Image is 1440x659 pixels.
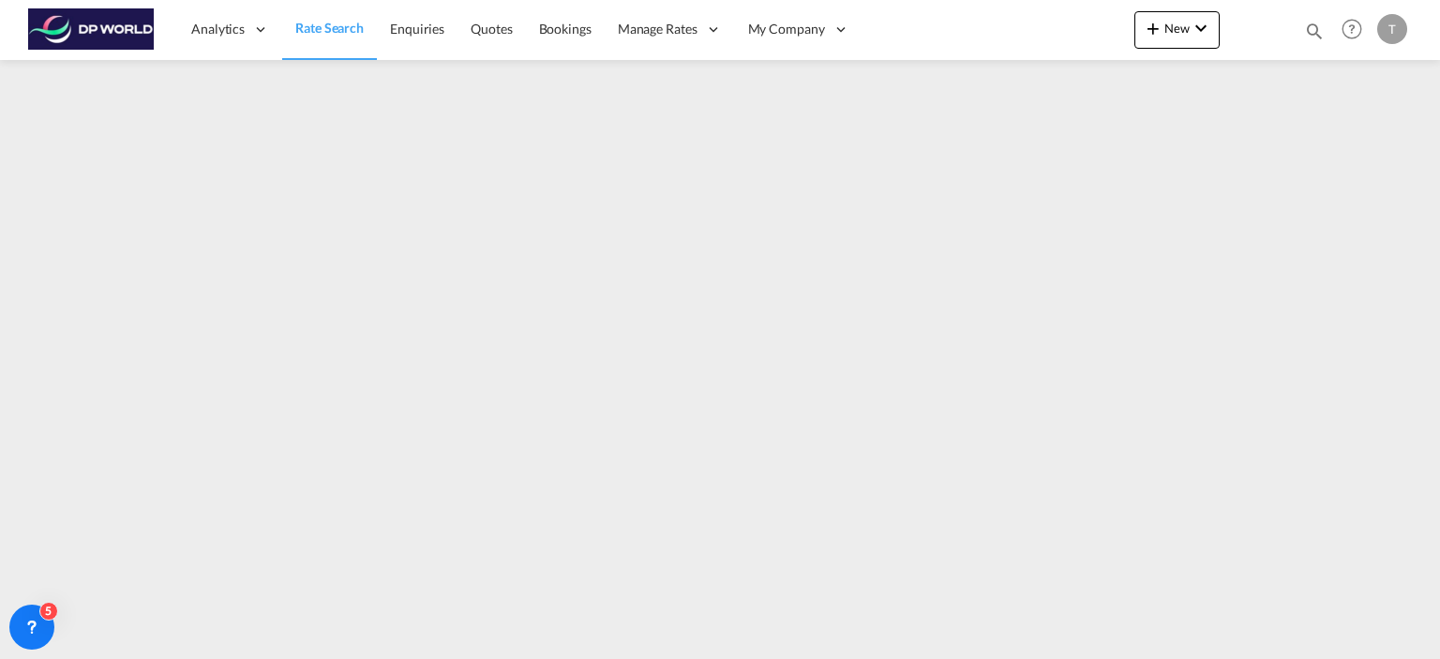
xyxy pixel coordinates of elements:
[390,21,444,37] span: Enquiries
[191,20,245,38] span: Analytics
[1134,11,1220,49] button: icon-plus 400-fgNewicon-chevron-down
[1377,14,1407,44] div: T
[28,8,155,51] img: c08ca190194411f088ed0f3ba295208c.png
[295,20,364,36] span: Rate Search
[539,21,592,37] span: Bookings
[1142,21,1212,36] span: New
[1336,13,1377,47] div: Help
[471,21,512,37] span: Quotes
[1142,17,1164,39] md-icon: icon-plus 400-fg
[748,20,825,38] span: My Company
[1304,21,1325,41] md-icon: icon-magnify
[1190,17,1212,39] md-icon: icon-chevron-down
[1304,21,1325,49] div: icon-magnify
[618,20,697,38] span: Manage Rates
[1336,13,1368,45] span: Help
